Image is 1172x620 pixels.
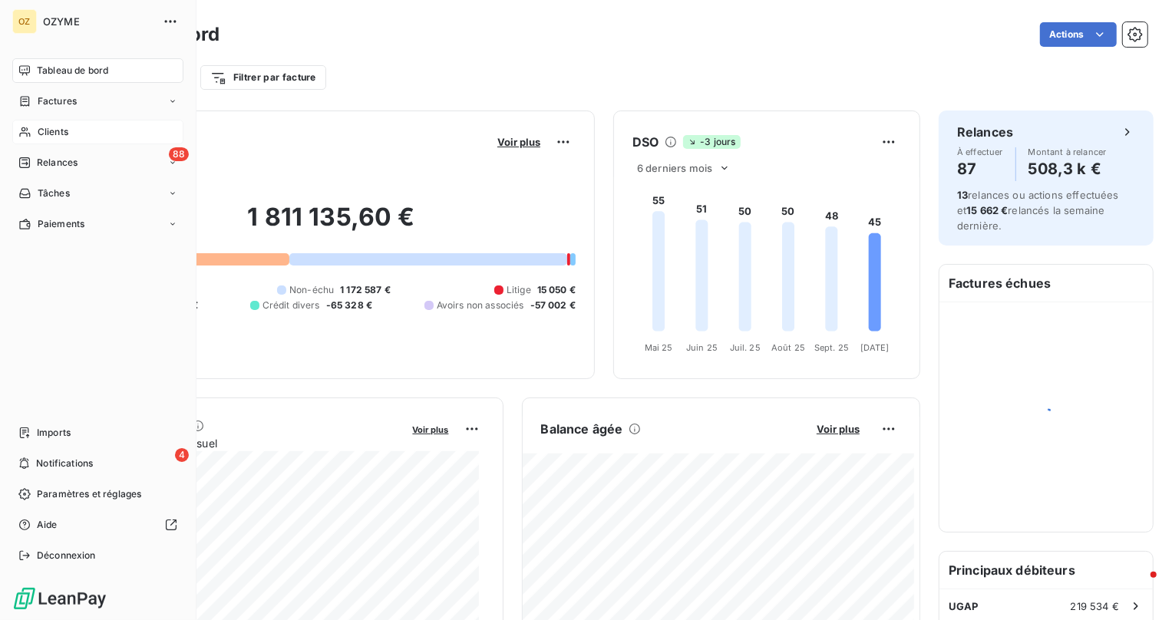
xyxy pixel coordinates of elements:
[966,204,1008,216] span: 15 662 €
[497,136,540,148] span: Voir plus
[1040,22,1117,47] button: Actions
[730,342,761,353] tspan: Juil. 25
[957,157,1003,181] h4: 87
[814,342,849,353] tspan: Sept. 25
[437,298,524,312] span: Avoirs non associés
[645,342,673,353] tspan: Mai 25
[1028,147,1107,157] span: Montant à relancer
[957,189,1119,232] span: relances ou actions effectuées et relancés la semaine dernière.
[637,162,712,174] span: 6 derniers mois
[37,549,96,562] span: Déconnexion
[537,283,576,297] span: 15 050 €
[683,135,740,149] span: -3 jours
[37,518,58,532] span: Aide
[326,298,372,312] span: -65 328 €
[860,342,890,353] tspan: [DATE]
[37,487,141,501] span: Paramètres et réglages
[200,65,326,90] button: Filtrer par facture
[507,283,531,297] span: Litige
[1120,568,1157,605] iframe: Intercom live chat
[530,298,576,312] span: -57 002 €
[1028,157,1107,181] h4: 508,3 k €
[493,135,545,149] button: Voir plus
[939,552,1153,589] h6: Principaux débiteurs
[939,265,1153,302] h6: Factures échues
[38,94,77,108] span: Factures
[340,283,391,297] span: 1 172 587 €
[87,435,402,451] span: Chiffre d'affaires mensuel
[37,156,78,170] span: Relances
[812,422,864,436] button: Voir plus
[632,133,659,151] h6: DSO
[771,342,805,353] tspan: Août 25
[12,9,37,34] div: OZ
[408,422,454,436] button: Voir plus
[957,189,968,201] span: 13
[12,513,183,537] a: Aide
[949,600,979,612] span: UGAP
[38,217,84,231] span: Paiements
[289,283,334,297] span: Non-échu
[413,424,449,435] span: Voir plus
[817,423,860,435] span: Voir plus
[1071,600,1119,612] span: 219 534 €
[957,147,1003,157] span: À effectuer
[37,64,108,77] span: Tableau de bord
[12,586,107,611] img: Logo LeanPay
[87,202,576,248] h2: 1 811 135,60 €
[686,342,718,353] tspan: Juin 25
[38,186,70,200] span: Tâches
[169,147,189,161] span: 88
[541,420,623,438] h6: Balance âgée
[175,448,189,462] span: 4
[37,426,71,440] span: Imports
[43,15,154,28] span: OZYME
[957,123,1013,141] h6: Relances
[262,298,320,312] span: Crédit divers
[38,125,68,139] span: Clients
[36,457,93,470] span: Notifications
